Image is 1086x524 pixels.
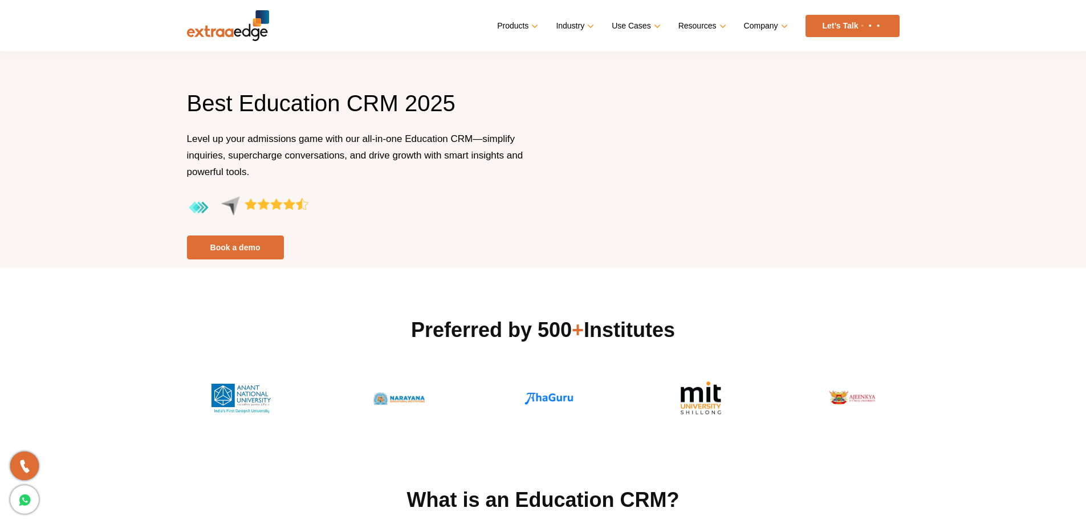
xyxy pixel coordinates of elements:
a: Book a demo [187,235,284,259]
a: Industry [556,18,592,34]
h1: Best Education CRM 2025 [187,88,535,131]
a: Let’s Talk [806,15,900,37]
img: aggregate-rating-by-users [187,196,308,220]
a: Company [744,18,786,34]
span: + [572,318,584,342]
a: Resources [678,18,724,34]
a: Use Cases [612,18,658,34]
span: Level up your admissions game with our all-in-one Education CRM—simplify inquiries, supercharge c... [187,133,523,177]
h2: What is an Education CRM? [187,486,900,514]
a: Products [497,18,536,34]
h2: Preferred by 500 Institutes [187,316,900,344]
